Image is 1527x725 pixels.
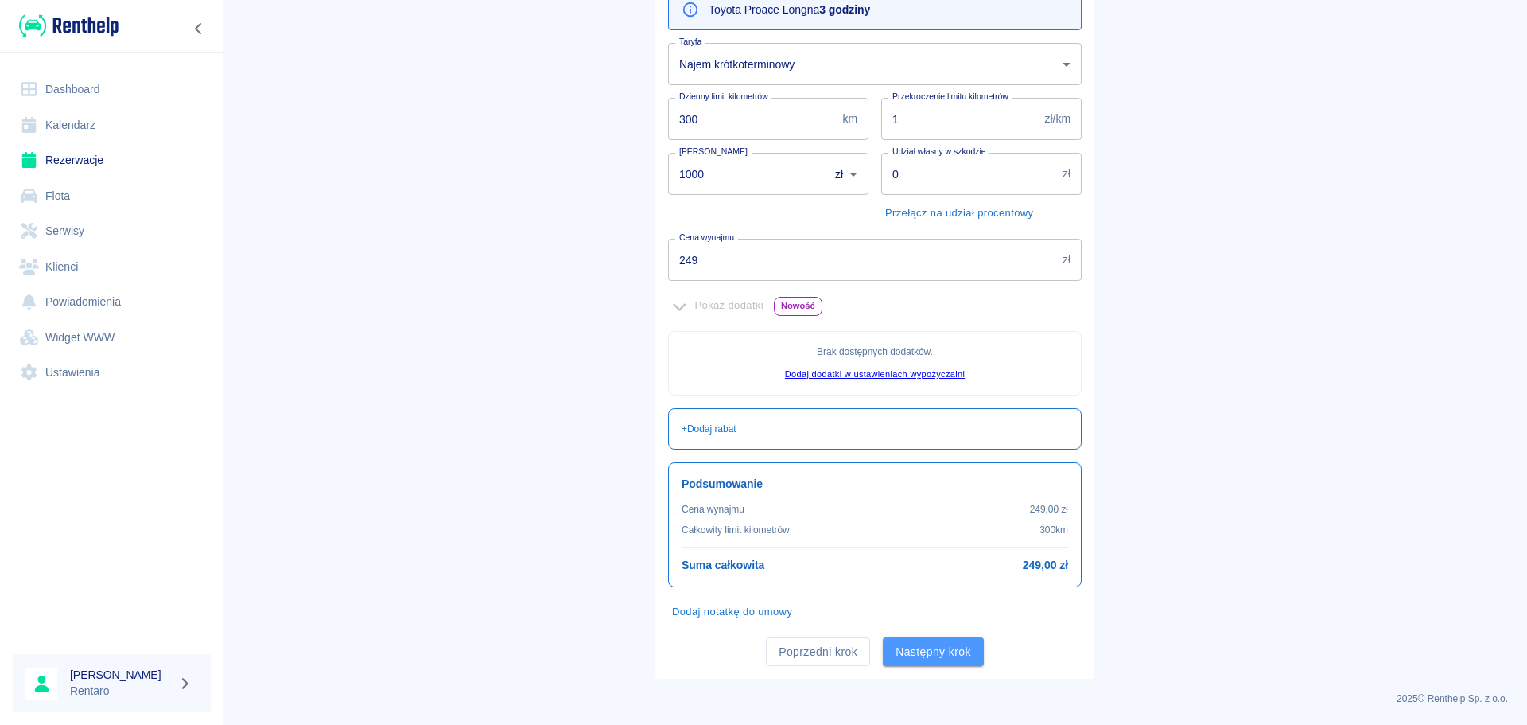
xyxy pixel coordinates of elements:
a: Dodaj dodatki w ustawieniach wypożyczalni [785,369,965,379]
label: [PERSON_NAME] [679,146,748,158]
a: Serwisy [13,213,211,249]
p: zł [1063,166,1070,182]
h6: [PERSON_NAME] [70,667,172,683]
p: 300 km [1039,523,1068,537]
button: Zwiń nawigację [187,18,211,39]
p: 249,00 zł [1030,502,1068,516]
label: Dzienny limit kilometrów [679,91,768,103]
a: Rezerwacje [13,142,211,178]
a: Flota [13,178,211,214]
p: 2025 © Renthelp Sp. z o.o. [242,692,1508,706]
a: Kalendarz [13,107,211,143]
a: Ustawienia [13,355,211,391]
h6: 249,00 zł [1023,557,1068,574]
p: zł [1063,251,1070,268]
div: zł [824,153,868,195]
p: Cena wynajmu [682,502,744,516]
div: Najem krótkoterminowy [668,43,1082,85]
p: Toyota Proace Long na [709,2,870,18]
label: Cena wynajmu [679,232,734,244]
p: Brak dostępnych dodatków . [682,345,1068,359]
a: Powiadomienia [13,284,211,320]
img: Renthelp logo [19,13,119,39]
a: Renthelp logo [13,13,119,39]
a: Dashboard [13,72,211,107]
label: Udział własny w szkodzie [892,146,986,158]
p: Rentaro [70,683,172,700]
p: Całkowity limit kilometrów [682,523,790,537]
p: km [842,111,857,127]
label: Taryfa [679,36,701,48]
p: + Dodaj rabat [682,422,736,436]
h6: Podsumowanie [682,476,1068,493]
button: Poprzedni krok [766,637,870,667]
a: Klienci [13,249,211,285]
span: Nowość [775,298,822,314]
p: zł/km [1045,111,1070,127]
button: Przełącz na udział procentowy [881,201,1037,226]
button: Następny krok [883,637,984,667]
button: Dodaj notatkę do umowy [668,600,796,625]
b: 3 godziny [819,3,870,16]
a: Widget WWW [13,320,211,356]
label: Przekroczenie limitu kilometrów [892,91,1008,103]
h6: Suma całkowita [682,557,764,574]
